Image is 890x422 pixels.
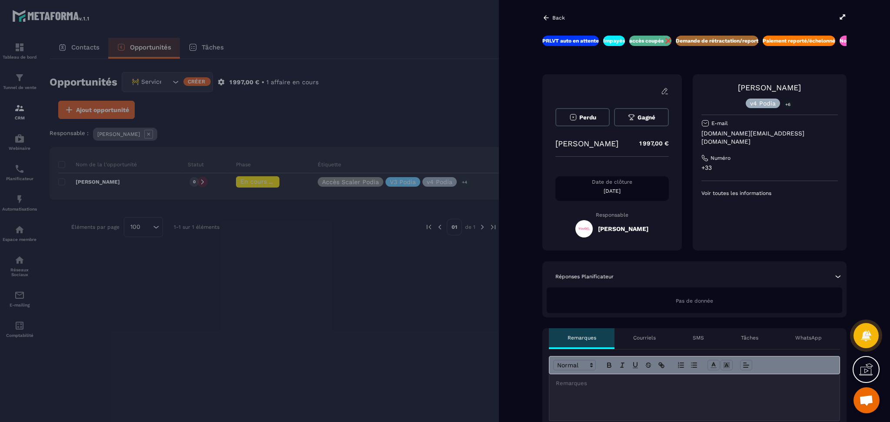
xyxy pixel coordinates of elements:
[701,190,838,197] p: Voir toutes les informations
[701,129,838,146] p: [DOMAIN_NAME][EMAIL_ADDRESS][DOMAIN_NAME]
[693,334,704,341] p: SMS
[598,225,648,232] h5: [PERSON_NAME]
[555,108,610,126] button: Perdu
[629,37,671,44] p: accès coupés ❌
[555,273,614,280] p: Réponses Planificateur
[633,334,656,341] p: Courriels
[701,164,838,172] p: +33
[603,37,625,44] p: Impayés
[555,188,669,195] p: [DATE]
[795,334,822,341] p: WhatsApp
[579,114,596,121] span: Perdu
[711,155,731,162] p: Numéro
[676,37,758,44] p: Demande de rétractation/report
[738,83,801,92] a: [PERSON_NAME]
[555,212,669,218] p: Responsable
[631,135,669,152] p: 1 997,00 €
[638,114,655,121] span: Gagné
[853,387,880,413] a: Ouvrir le chat
[568,334,596,341] p: Remarques
[614,108,668,126] button: Gagné
[750,100,776,106] p: v4 Podia
[782,100,794,109] p: +6
[676,298,713,304] span: Pas de donnée
[552,15,565,21] p: Back
[711,120,728,127] p: E-mail
[555,178,669,185] p: Date de clôture
[542,37,599,44] p: PRLVT auto en attente
[741,334,758,341] p: Tâches
[840,37,865,44] p: Nouveaux
[555,139,618,148] p: [PERSON_NAME]
[763,37,835,44] p: Paiement reporté/échelonné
